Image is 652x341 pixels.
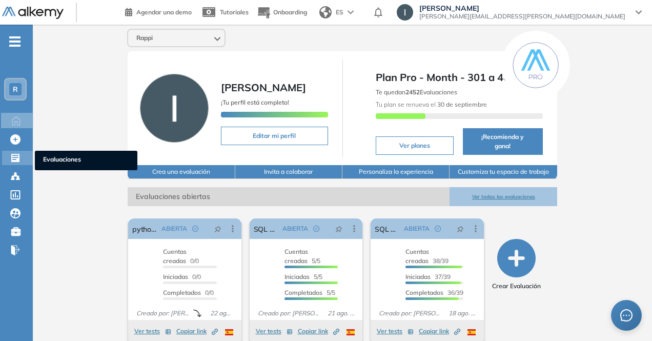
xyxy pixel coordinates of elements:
span: Creado por: [PERSON_NAME] [132,309,193,318]
a: python support [132,218,157,239]
button: Editar mi perfil [221,127,328,145]
span: 0/0 [163,273,201,280]
span: Completados [163,289,201,296]
button: Ver tests [134,325,171,337]
span: ABIERTA [404,224,430,233]
button: Copiar link [176,325,218,337]
span: Tutoriales [220,8,249,16]
button: Copiar link [298,325,339,337]
img: ESP [467,329,476,335]
button: Ver todas las evaluaciones [450,187,557,206]
span: 0/0 [163,248,199,265]
span: ABIERTA [282,224,308,233]
span: Onboarding [273,8,307,16]
button: pushpin [328,220,350,237]
img: Logo [2,7,64,19]
a: SQL Growth E&A [375,218,400,239]
button: Onboarding [257,2,307,24]
span: Tu plan se renueva el [376,101,487,108]
span: [PERSON_NAME] [221,81,306,94]
span: Completados [405,289,443,296]
span: Iniciadas [163,273,188,280]
span: [PERSON_NAME][EMAIL_ADDRESS][PERSON_NAME][DOMAIN_NAME] [419,12,625,21]
span: Rappi [136,34,153,42]
span: check-circle [192,226,198,232]
span: pushpin [335,225,342,233]
button: Customiza tu espacio de trabajo [450,165,557,179]
span: Cuentas creadas [405,248,429,265]
button: Ver planes [376,136,454,155]
span: 38/39 [405,248,449,265]
button: Crear Evaluación [492,239,541,291]
span: 18 ago. 2025 [444,309,480,318]
span: Crear Evaluación [492,282,541,291]
span: Agendar una demo [136,8,192,16]
button: Copiar link [419,325,460,337]
span: pushpin [214,225,221,233]
span: Te quedan Evaluaciones [376,88,457,96]
span: message [620,309,633,322]
span: [PERSON_NAME] [419,4,625,12]
a: Agendar una demo [125,5,192,17]
a: SQL Turbo [254,218,279,239]
span: 5/5 [284,289,335,296]
button: Personaliza la experiencia [342,165,450,179]
span: Copiar link [298,327,339,336]
img: arrow [348,10,354,14]
span: check-circle [313,226,319,232]
button: Ver tests [377,325,414,337]
span: 0/0 [163,289,214,296]
span: check-circle [435,226,441,232]
span: Creado por: [PERSON_NAME] [375,309,444,318]
button: Invita a colaborar [235,165,342,179]
span: Copiar link [176,327,218,336]
span: 5/5 [284,248,320,265]
button: pushpin [207,220,229,237]
img: ESP [225,329,233,335]
b: 2452 [405,88,420,96]
button: Crea una evaluación [128,165,235,179]
span: ¡Tu perfil está completo! [221,98,289,106]
button: Ver tests [256,325,293,337]
span: Plan Pro - Month - 301 a 400 [376,70,543,85]
span: ABIERTA [161,224,187,233]
span: Iniciadas [284,273,310,280]
span: pushpin [457,225,464,233]
span: Creado por: [PERSON_NAME] [254,309,323,318]
span: Cuentas creadas [284,248,308,265]
span: 21 ago. 2025 [323,309,359,318]
span: ES [336,8,343,17]
span: 5/5 [284,273,322,280]
span: 22 ago. 2025 [206,309,237,318]
span: Evaluaciones [43,155,129,166]
img: Foto de perfil [140,74,209,143]
i: - [9,41,21,43]
button: pushpin [449,220,472,237]
b: 30 de septiembre [436,101,487,108]
span: Copiar link [419,327,460,336]
img: ESP [347,329,355,335]
span: 37/39 [405,273,451,280]
span: 36/39 [405,289,463,296]
span: Completados [284,289,322,296]
span: R [13,85,18,93]
button: ¡Recomienda y gana! [463,128,543,155]
img: world [319,6,332,18]
span: Iniciadas [405,273,431,280]
span: Evaluaciones abiertas [128,187,450,206]
span: Cuentas creadas [163,248,187,265]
